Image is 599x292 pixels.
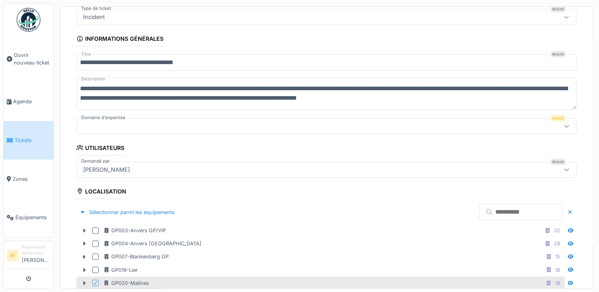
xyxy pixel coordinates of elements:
label: Titre [80,51,93,58]
label: Type de ticket [80,5,113,12]
span: Agenda [13,98,50,105]
span: Équipements [15,214,50,221]
span: Zones [13,175,50,183]
label: Domaine d'expertise [80,114,127,121]
div: GP020-Malines [103,279,149,287]
a: Équipements [4,198,53,237]
div: Requis [551,159,565,165]
label: Description [80,74,107,84]
a: Agenda [4,82,53,121]
div: [PERSON_NAME] [80,165,133,174]
div: 18 [555,279,560,287]
div: 28 [554,240,560,247]
div: 18 [555,266,560,274]
div: Responsable demandeur [22,244,50,256]
div: Requis [551,6,565,12]
a: IV Responsable demandeur[PERSON_NAME] [7,244,50,269]
div: 32 [554,227,560,234]
div: 15 [555,253,560,260]
img: Badge_color-CXgf-gQk.svg [17,8,40,32]
a: Zones [4,159,53,198]
div: Informations générales [76,33,164,46]
label: Demandé par [80,158,111,165]
div: GP003-Anvers GP/VIP [103,227,166,234]
div: Sélectionner parmi les équipements [76,207,178,218]
div: GP019-Lier [103,266,138,274]
a: Tickets [4,121,53,160]
div: Localisation [76,186,126,199]
li: [PERSON_NAME] [22,244,50,267]
a: Ouvrir nouveau ticket [4,36,53,82]
div: Utilisateurs [76,142,124,155]
span: Tickets [15,137,50,144]
div: Requis [551,115,565,121]
div: GP004-Anvers [GEOGRAPHIC_DATA] [103,240,202,247]
li: IV [7,250,19,262]
span: Ouvrir nouveau ticket [14,51,50,66]
div: Incident [80,13,108,21]
div: GP007-Blankenberg GP [103,253,169,260]
div: Requis [551,51,565,57]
